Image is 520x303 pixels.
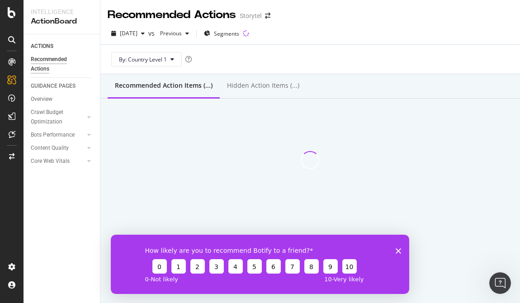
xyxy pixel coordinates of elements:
[108,26,148,41] button: [DATE]
[31,42,94,51] a: ACTIONS
[115,81,213,90] div: Recommended Action Items (...)
[31,55,94,74] a: Recommended Actions
[31,108,85,127] a: Crawl Budget Optimization
[31,143,85,153] a: Content Quality
[31,156,70,166] div: Core Web Vitals
[31,95,52,104] div: Overview
[31,143,69,153] div: Content Quality
[120,29,137,37] span: 2024 Apr. 24th
[31,81,76,91] div: GUIDANCE PAGES
[265,13,270,19] div: arrow-right-arrow-left
[31,7,93,16] div: Intelligence
[31,108,78,127] div: Crawl Budget Optimization
[200,26,243,41] button: Segments
[156,29,182,37] span: Previous
[31,55,85,74] div: Recommended Actions
[31,156,85,166] a: Core Web Vitals
[31,130,85,140] a: Bots Performance
[227,81,299,90] div: Hidden Action Items (...)
[119,56,167,63] span: By: Country Level 1
[240,11,261,20] div: Storytel
[31,95,94,104] a: Overview
[214,30,239,38] span: Segments
[31,130,75,140] div: Bots Performance
[111,235,409,294] iframe: Survey from Botify
[111,52,182,66] button: By: Country Level 1
[31,42,53,51] div: ACTIONS
[489,272,511,294] iframe: Intercom live chat
[156,26,193,41] button: Previous
[31,81,94,91] a: GUIDANCE PAGES
[31,16,93,27] div: ActionBoard
[148,29,156,38] span: vs
[108,7,236,23] div: Recommended Actions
